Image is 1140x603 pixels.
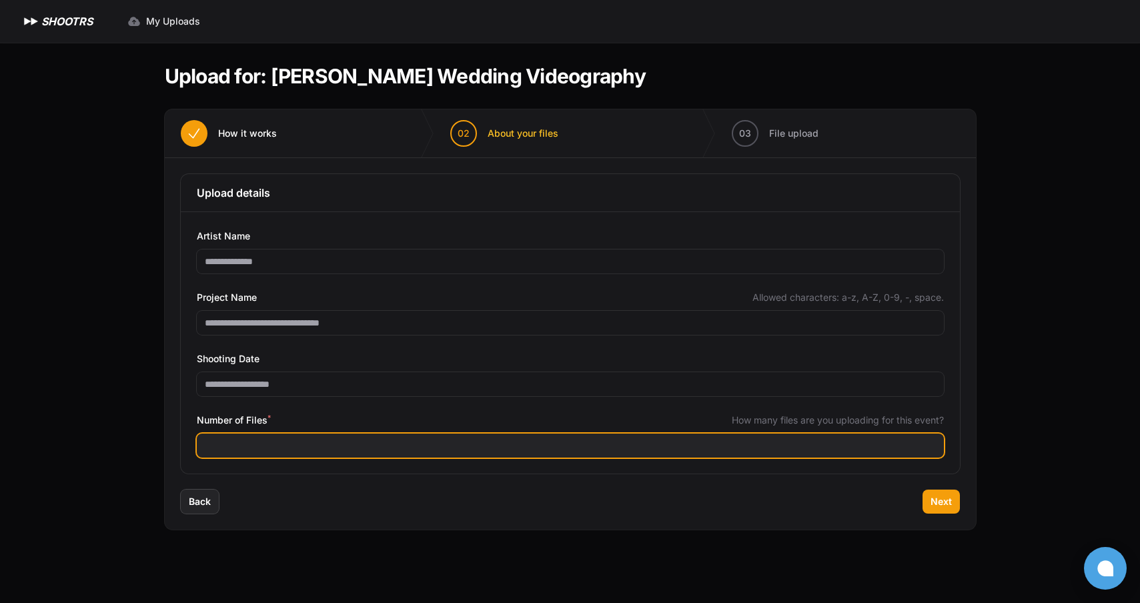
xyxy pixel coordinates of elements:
[434,109,574,157] button: 02 About your files
[488,127,558,140] span: About your files
[1084,547,1127,590] button: Open chat window
[931,495,952,508] span: Next
[197,228,250,244] span: Artist Name
[189,495,211,508] span: Back
[21,13,93,29] a: SHOOTRS SHOOTRS
[769,127,818,140] span: File upload
[197,351,259,367] span: Shooting Date
[165,64,646,88] h1: Upload for: [PERSON_NAME] Wedding Videography
[732,414,944,427] span: How many files are you uploading for this event?
[119,9,208,33] a: My Uploads
[165,109,293,157] button: How it works
[752,291,944,304] span: Allowed characters: a-z, A-Z, 0-9, -, space.
[197,185,944,201] h3: Upload details
[458,127,470,140] span: 02
[181,490,219,514] button: Back
[923,490,960,514] button: Next
[739,127,751,140] span: 03
[21,13,41,29] img: SHOOTRS
[197,412,271,428] span: Number of Files
[716,109,834,157] button: 03 File upload
[146,15,200,28] span: My Uploads
[41,13,93,29] h1: SHOOTRS
[218,127,277,140] span: How it works
[197,289,257,306] span: Project Name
